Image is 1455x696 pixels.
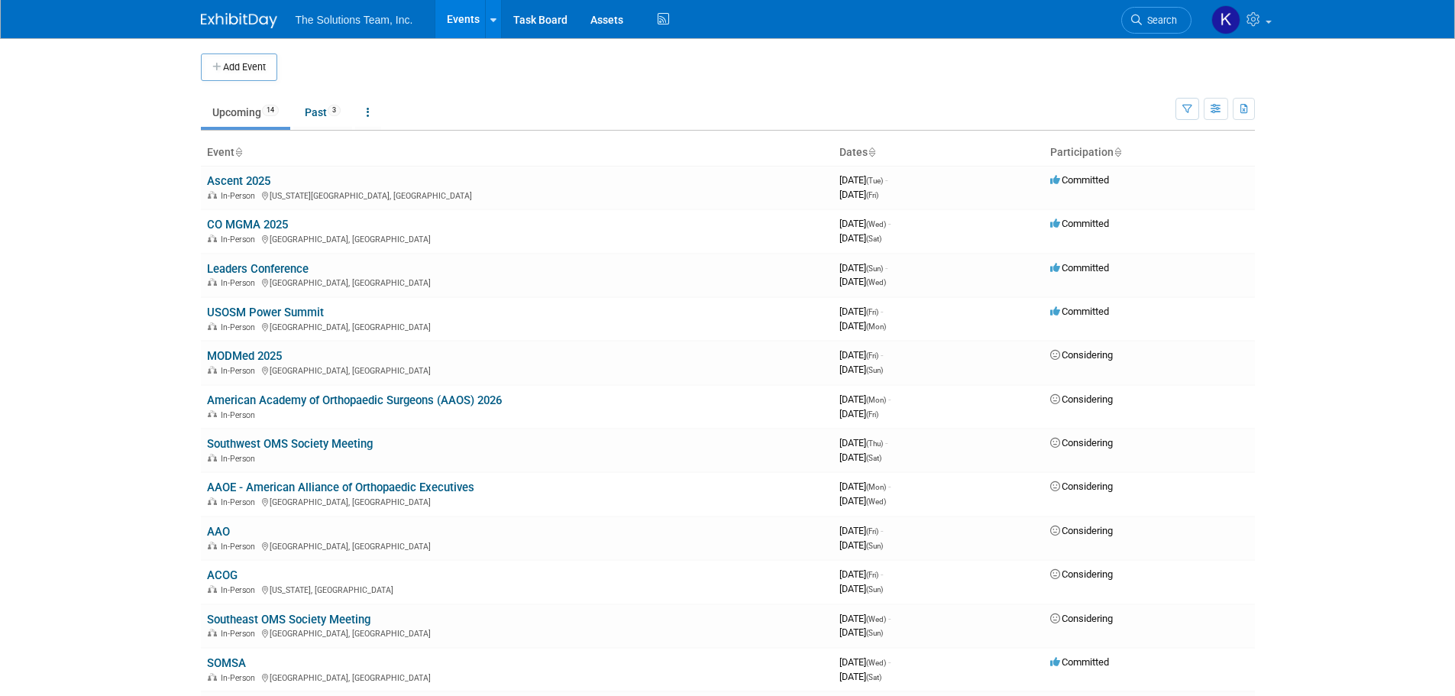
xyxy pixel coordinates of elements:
[839,232,881,244] span: [DATE]
[221,366,260,376] span: In-Person
[866,585,883,594] span: (Sun)
[839,656,891,668] span: [DATE]
[201,53,277,81] button: Add Event
[866,659,886,667] span: (Wed)
[208,410,217,418] img: In-Person Event
[1050,656,1109,668] span: Committed
[207,320,827,332] div: [GEOGRAPHIC_DATA], [GEOGRAPHIC_DATA]
[839,452,881,463] span: [DATE]
[866,366,883,374] span: (Sun)
[866,220,886,228] span: (Wed)
[1050,481,1113,492] span: Considering
[207,174,270,188] a: Ascent 2025
[221,629,260,639] span: In-Person
[839,481,891,492] span: [DATE]
[866,527,878,536] span: (Fri)
[866,497,886,506] span: (Wed)
[1050,437,1113,448] span: Considering
[221,322,260,332] span: In-Person
[221,497,260,507] span: In-Person
[888,393,891,405] span: -
[293,98,352,127] a: Past3
[868,146,875,158] a: Sort by Start Date
[839,320,886,332] span: [DATE]
[866,439,883,448] span: (Thu)
[296,14,413,26] span: The Solutions Team, Inc.
[866,673,881,681] span: (Sat)
[207,189,827,201] div: [US_STATE][GEOGRAPHIC_DATA], [GEOGRAPHIC_DATA]
[866,176,883,185] span: (Tue)
[839,437,888,448] span: [DATE]
[207,568,238,582] a: ACOG
[234,146,242,158] a: Sort by Event Name
[208,673,217,681] img: In-Person Event
[839,408,878,419] span: [DATE]
[207,626,827,639] div: [GEOGRAPHIC_DATA], [GEOGRAPHIC_DATA]
[839,306,883,317] span: [DATE]
[839,568,883,580] span: [DATE]
[221,585,260,595] span: In-Person
[207,232,827,244] div: [GEOGRAPHIC_DATA], [GEOGRAPHIC_DATA]
[885,174,888,186] span: -
[866,278,886,286] span: (Wed)
[866,351,878,360] span: (Fri)
[1050,262,1109,274] span: Committed
[866,542,883,550] span: (Sun)
[881,525,883,536] span: -
[207,262,309,276] a: Leaders Conference
[208,322,217,330] img: In-Person Event
[885,262,888,274] span: -
[839,525,883,536] span: [DATE]
[207,306,324,319] a: USOSM Power Summit
[888,218,891,229] span: -
[208,629,217,636] img: In-Person Event
[839,613,891,624] span: [DATE]
[208,191,217,199] img: In-Person Event
[888,481,891,492] span: -
[207,583,827,595] div: [US_STATE], [GEOGRAPHIC_DATA]
[866,264,883,273] span: (Sun)
[207,613,370,626] a: Southeast OMS Society Meeting
[839,671,881,682] span: [DATE]
[866,629,883,637] span: (Sun)
[221,278,260,288] span: In-Person
[207,364,827,376] div: [GEOGRAPHIC_DATA], [GEOGRAPHIC_DATA]
[866,235,881,243] span: (Sat)
[207,495,827,507] div: [GEOGRAPHIC_DATA], [GEOGRAPHIC_DATA]
[1050,393,1113,405] span: Considering
[839,218,891,229] span: [DATE]
[208,235,217,242] img: In-Person Event
[839,262,888,274] span: [DATE]
[328,105,341,116] span: 3
[201,13,277,28] img: ExhibitDay
[1050,306,1109,317] span: Committed
[207,276,827,288] div: [GEOGRAPHIC_DATA], [GEOGRAPHIC_DATA]
[839,539,883,551] span: [DATE]
[201,140,833,166] th: Event
[201,98,290,127] a: Upcoming14
[866,396,886,404] span: (Mon)
[866,410,878,419] span: (Fri)
[207,671,827,683] div: [GEOGRAPHIC_DATA], [GEOGRAPHIC_DATA]
[881,349,883,361] span: -
[839,349,883,361] span: [DATE]
[839,393,891,405] span: [DATE]
[1050,174,1109,186] span: Committed
[208,542,217,549] img: In-Person Event
[866,322,886,331] span: (Mon)
[221,235,260,244] span: In-Person
[207,393,502,407] a: American Academy of Orthopaedic Surgeons (AAOS) 2026
[1211,5,1240,34] img: Kaelon Harris
[207,349,282,363] a: MODMed 2025
[881,568,883,580] span: -
[881,306,883,317] span: -
[207,218,288,231] a: CO MGMA 2025
[866,308,878,316] span: (Fri)
[839,174,888,186] span: [DATE]
[1050,349,1113,361] span: Considering
[839,583,883,594] span: [DATE]
[888,656,891,668] span: -
[208,454,217,461] img: In-Person Event
[866,483,886,491] span: (Mon)
[208,366,217,374] img: In-Person Event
